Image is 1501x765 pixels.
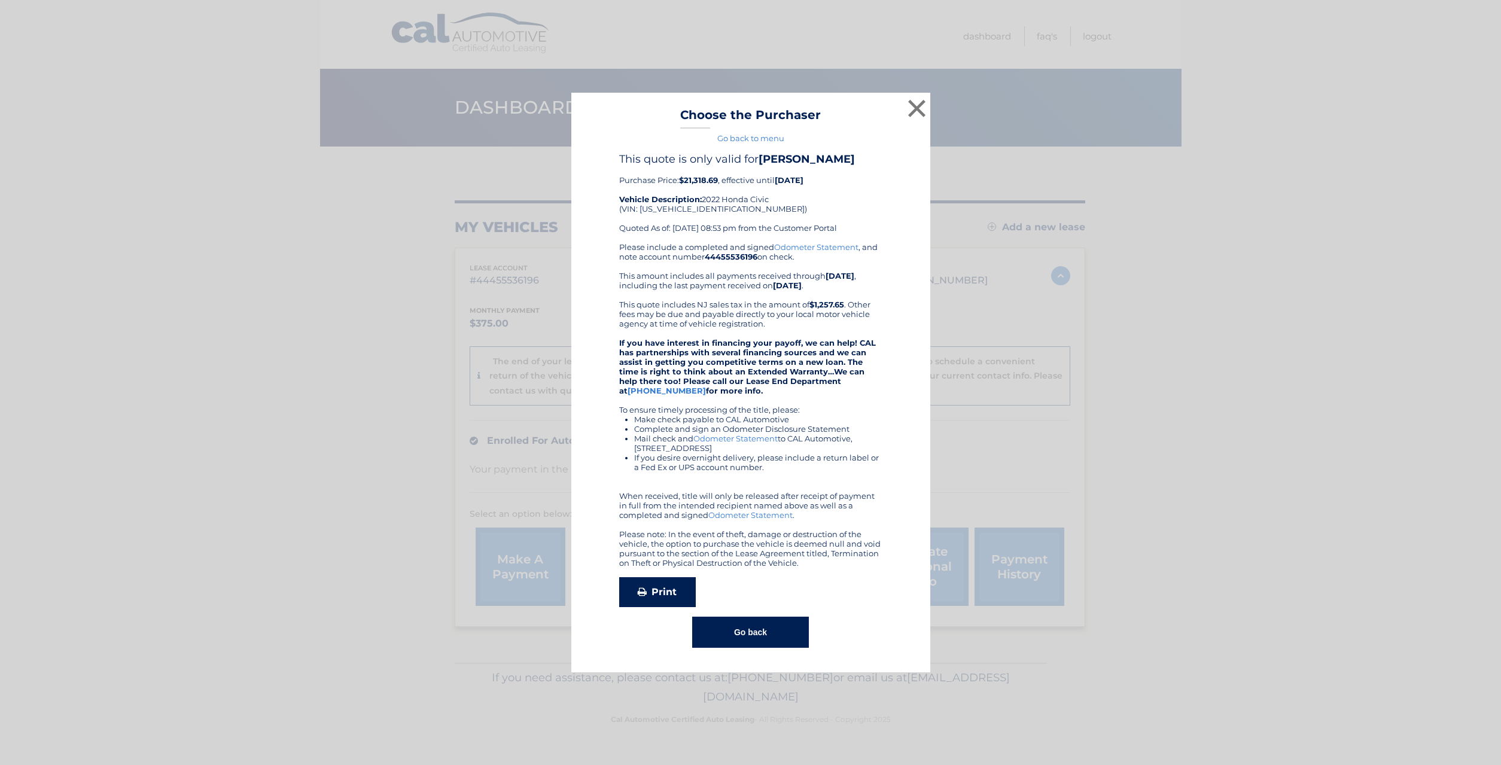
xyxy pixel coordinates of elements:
[826,271,854,281] b: [DATE]
[773,281,802,290] b: [DATE]
[679,175,718,185] b: $21,318.69
[759,153,855,166] b: [PERSON_NAME]
[905,96,929,120] button: ×
[693,434,778,443] a: Odometer Statement
[774,242,858,252] a: Odometer Statement
[634,434,882,453] li: Mail check and to CAL Automotive, [STREET_ADDRESS]
[619,153,882,242] div: Purchase Price: , effective until 2022 Honda Civic (VIN: [US_VEHICLE_IDENTIFICATION_NUMBER]) Quot...
[628,386,706,395] a: [PHONE_NUMBER]
[680,108,821,129] h3: Choose the Purchaser
[634,414,882,424] li: Make check payable to CAL Automotive
[619,338,876,395] strong: If you have interest in financing your payoff, we can help! CAL has partnerships with several fin...
[634,453,882,472] li: If you desire overnight delivery, please include a return label or a Fed Ex or UPS account number.
[775,175,803,185] b: [DATE]
[619,194,702,204] strong: Vehicle Description:
[634,424,882,434] li: Complete and sign an Odometer Disclosure Statement
[619,153,882,166] h4: This quote is only valid for
[692,617,809,648] button: Go back
[708,510,793,520] a: Odometer Statement
[809,300,844,309] b: $1,257.65
[619,242,882,568] div: Please include a completed and signed , and note account number on check. This amount includes al...
[619,577,696,607] a: Print
[717,133,784,143] a: Go back to menu
[705,252,757,261] b: 44455536196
